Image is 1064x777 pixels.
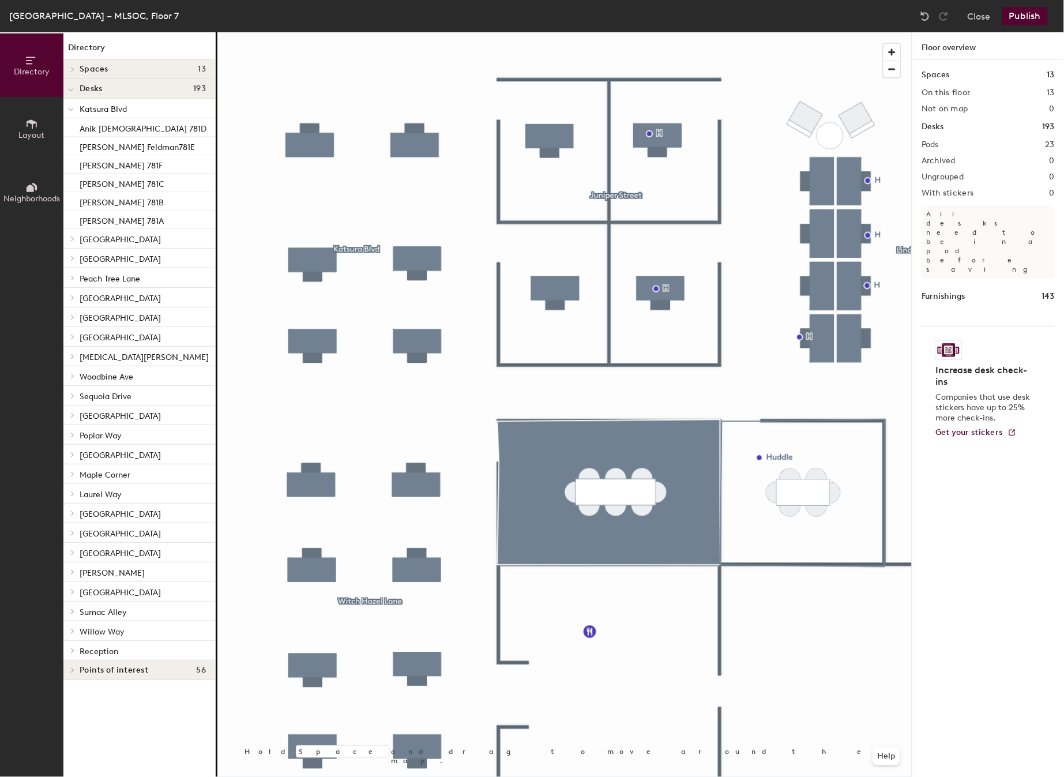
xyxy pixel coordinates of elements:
span: Sequoia Drive [80,392,131,401]
span: [GEOGRAPHIC_DATA] [80,294,161,303]
span: Spaces [80,65,108,74]
span: [MEDICAL_DATA][PERSON_NAME] [80,352,209,362]
span: Layout [19,130,45,140]
span: Sumac Alley [80,607,127,617]
p: [PERSON_NAME] Feldman781E [80,139,195,152]
span: [GEOGRAPHIC_DATA] [80,588,161,598]
button: Publish [1002,7,1048,25]
p: [PERSON_NAME] 781B [80,194,164,208]
h2: Archived [922,156,956,166]
span: Desks [80,84,102,93]
span: Neighborhoods [3,194,60,204]
h4: Increase desk check-ins [935,365,1034,388]
h2: 0 [1050,104,1055,114]
span: Poplar Way [80,431,122,441]
h2: 0 [1050,156,1055,166]
span: [PERSON_NAME] [80,568,145,578]
h2: Not on map [922,104,968,114]
h2: With stickers [922,189,974,198]
p: Companies that use desk stickers have up to 25% more check-ins. [935,392,1034,423]
a: Get your stickers [935,428,1017,438]
span: 56 [196,666,206,675]
span: [GEOGRAPHIC_DATA] [80,451,161,460]
span: 193 [193,84,206,93]
span: [GEOGRAPHIC_DATA] [80,529,161,539]
span: Woodbine Ave [80,372,133,382]
h2: 13 [1047,88,1055,97]
span: Katsura Blvd [80,104,127,114]
h1: 143 [1042,290,1055,303]
span: 13 [198,65,206,74]
h2: Pods [922,140,939,149]
h2: 0 [1050,189,1055,198]
span: [GEOGRAPHIC_DATA] [80,509,161,519]
h2: 0 [1050,172,1055,182]
button: Help [873,747,900,765]
p: [PERSON_NAME] 781A [80,213,164,226]
span: Peach Tree Lane [80,274,140,284]
div: [GEOGRAPHIC_DATA] – MLSOC, Floor 7 [9,9,179,23]
p: [PERSON_NAME] 781C [80,176,164,189]
span: [GEOGRAPHIC_DATA] [80,235,161,245]
p: Anik [DEMOGRAPHIC_DATA] 781D [80,121,206,134]
h1: Spaces [922,69,949,81]
h1: Furnishings [922,290,965,303]
img: Sticker logo [935,340,962,360]
span: Directory [14,67,50,77]
span: [GEOGRAPHIC_DATA] [80,313,161,323]
span: [GEOGRAPHIC_DATA] [80,333,161,343]
span: [GEOGRAPHIC_DATA] [80,254,161,264]
span: Maple Corner [80,470,130,480]
span: [GEOGRAPHIC_DATA] [80,549,161,558]
span: Laurel Way [80,490,122,500]
h2: 23 [1045,140,1055,149]
h2: On this floor [922,88,971,97]
h2: Ungrouped [922,172,964,182]
p: [PERSON_NAME] 781F [80,157,163,171]
h1: 193 [1043,121,1055,133]
h1: Floor overview [912,32,1064,59]
span: Willow Way [80,627,125,637]
span: Points of interest [80,666,148,675]
button: Close [968,7,991,25]
h1: Desks [922,121,943,133]
img: Undo [919,10,931,22]
h1: Directory [63,42,215,59]
h1: 13 [1047,69,1055,81]
img: Redo [938,10,949,22]
p: All desks need to be in a pod before saving [922,205,1055,279]
span: Get your stickers [935,427,1003,437]
span: [GEOGRAPHIC_DATA] [80,411,161,421]
span: Reception [80,647,118,656]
